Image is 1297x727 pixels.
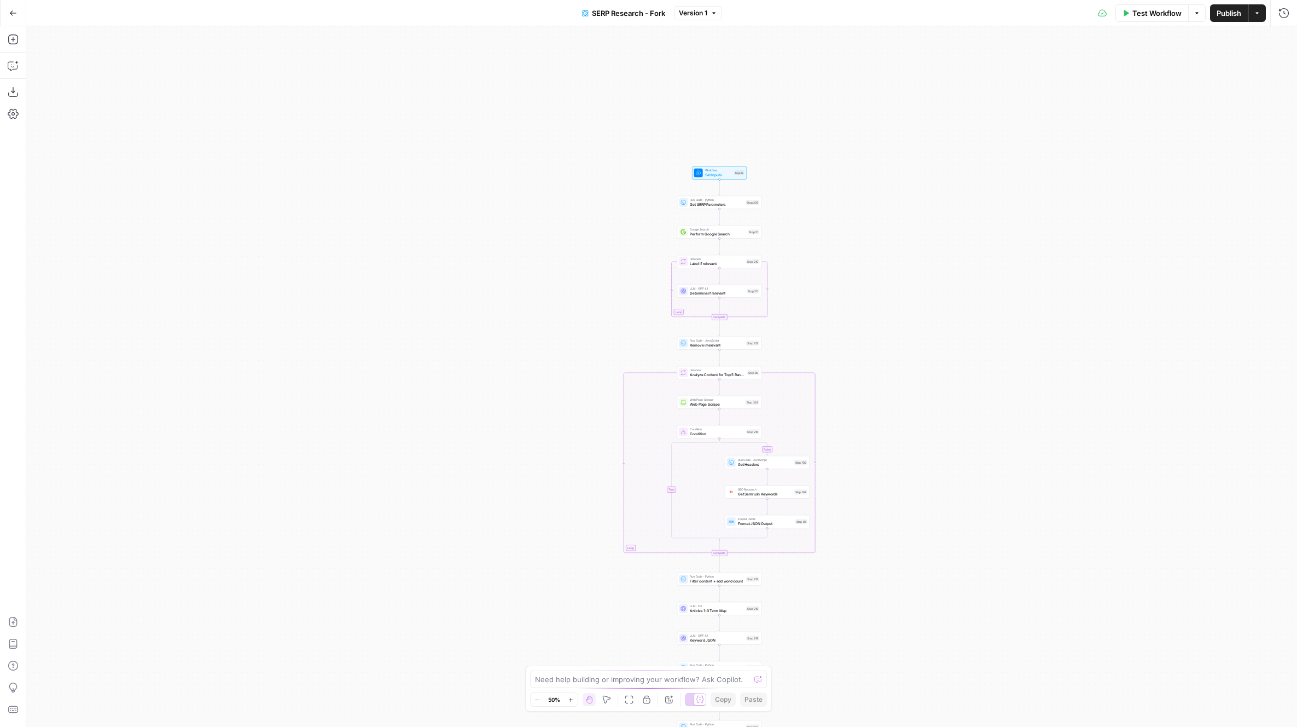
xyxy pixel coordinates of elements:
[690,257,744,261] span: Iteration
[719,615,720,631] g: Edge from step_218 to step_219
[575,4,672,22] button: SERP Research - Fork
[746,200,759,205] div: Step 209
[705,168,732,172] span: Workflow
[725,486,810,499] div: SEO ResearchGet Semrush KeywordsStep 197
[677,314,762,320] div: Complete
[690,604,744,608] span: LLM · O3
[690,342,744,348] span: Remove irrelevant
[719,379,720,395] g: Edge from step_89 to step_224
[719,350,720,366] g: Edge from step_212 to step_89
[738,487,792,492] span: SEO Research
[690,338,744,343] span: Run Code · JavaScript
[746,636,759,641] div: Step 219
[677,661,762,674] div: Run Code · PythonKeyword Term MapStep 220
[690,290,745,296] span: Determine if relevant
[740,693,767,707] button: Paste
[690,431,744,436] span: Condition
[719,704,720,720] g: Edge from step_221 to step_223
[677,285,762,298] div: LLM · GPT-4.1Determine if relevantStep 211
[719,320,720,336] g: Edge from step_210-iteration-end to step_212
[719,409,720,425] g: Edge from step_224 to step_216
[746,259,759,264] div: Step 210
[690,372,745,377] span: Analyze Content for Top 5 Ranking Pages
[690,427,744,431] span: Condition
[738,521,793,526] span: Format JSON Output
[738,458,792,462] span: Run Code · JavaScript
[690,722,743,726] span: Run Code · Python
[711,693,736,707] button: Copy
[592,8,665,19] span: SERP Research - Fork
[795,519,807,524] div: Step 96
[690,198,743,202] span: Run Code · Python
[690,201,743,207] span: Get SERP Parameters
[719,586,720,602] g: Edge from step_217 to step_218
[719,556,720,572] g: Edge from step_89-iteration-end to step_217
[677,226,762,239] div: Google SearchPerform Google SearchStep 51
[690,574,744,579] span: Run Code · Python
[725,456,810,469] div: Run Code · JavaScriptGet HeadersStep 192
[674,6,722,20] button: Version 1
[715,695,731,705] span: Copy
[1132,8,1182,19] span: Test Workflow
[690,401,743,407] span: Web Page Scrape
[719,239,720,255] g: Edge from step_51 to step_210
[690,261,744,266] span: Label if relevant
[690,633,744,638] span: LLM · GPT-4.1
[719,268,720,284] g: Edge from step_210 to step_211
[690,397,743,402] span: Web Page Scrape
[746,606,759,611] div: Step 218
[746,576,759,581] div: Step 217
[738,461,792,467] span: Get Headers
[747,289,759,293] div: Step 211
[794,460,807,465] div: Step 192
[677,632,762,645] div: LLM · GPT-4.1Keyword JSONStep 219
[719,209,720,225] g: Edge from step_209 to step_51
[705,172,732,177] span: Set Inputs
[690,663,743,667] span: Run Code · Python
[679,8,707,18] span: Version 1
[794,489,807,494] div: Step 197
[719,528,767,541] g: Edge from step_96 to step_216-conditional-end
[672,438,720,541] g: Edge from step_216 to step_216-conditional-end
[677,255,762,268] div: LoopIterationLabel if relevantStep 210
[1115,4,1188,22] button: Test Workflow
[677,602,762,615] div: LLM · O3Articles 1-3 Term MapStep 218
[734,170,745,175] div: Inputs
[746,429,759,434] div: Step 216
[690,608,744,613] span: Articles 1-3 Term Map
[677,166,762,180] div: WorkflowSet InputsInputs
[677,550,762,556] div: Complete
[712,314,728,320] div: Complete
[677,573,762,586] div: Run Code · PythonFilter content + add word countStep 217
[690,368,745,372] span: Iteration
[690,578,744,584] span: Filter content + add word count
[677,337,762,350] div: Run Code · JavaScriptRemove irrelevantStep 212
[677,396,762,409] div: Web Page ScrapeWeb Page ScrapeStep 224
[719,438,768,455] g: Edge from step_216 to step_192
[677,366,762,379] div: LoopIterationAnalyze Content for Top 5 Ranking PagesStep 89
[548,695,560,704] span: 50%
[677,196,762,209] div: Run Code · PythonGet SERP ParametersStep 209
[690,227,746,232] span: Google Search
[690,231,746,236] span: Perform Google Search
[719,180,720,195] g: Edge from start to step_209
[719,645,720,661] g: Edge from step_219 to step_220
[729,490,734,495] img: ey5lt04xp3nqzrimtu8q5fsyor3u
[677,425,762,438] div: ConditionConditionStep 216
[738,517,793,521] span: Format JSON
[712,550,728,556] div: Complete
[748,229,759,234] div: Step 51
[690,286,745,291] span: LLM · GPT-4.1
[746,341,759,345] div: Step 212
[746,400,760,405] div: Step 224
[738,491,792,497] span: Get Semrush Keywords
[766,469,768,485] g: Edge from step_192 to step_197
[766,499,768,515] g: Edge from step_197 to step_96
[745,695,763,705] span: Paste
[690,637,744,643] span: Keyword JSON
[1217,8,1241,19] span: Publish
[1210,4,1248,22] button: Publish
[747,370,759,375] div: Step 89
[725,515,810,528] div: Format JSONFormat JSON OutputStep 96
